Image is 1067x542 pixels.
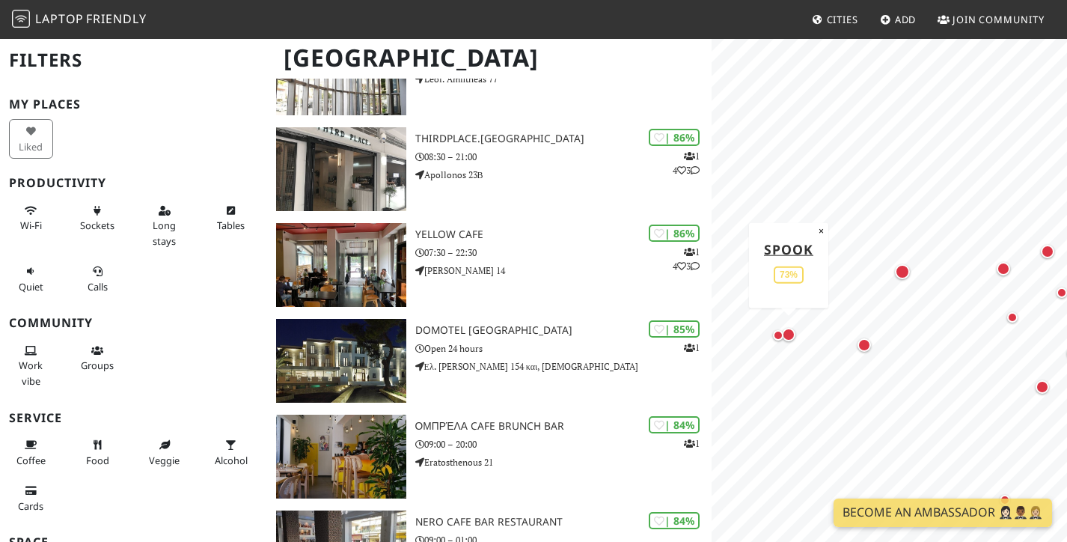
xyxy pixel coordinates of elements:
[932,6,1051,33] a: Join Community
[415,455,712,469] p: Eratosthenous 21
[827,13,858,26] span: Cities
[35,10,84,27] span: Laptop
[9,338,53,393] button: Work vibe
[267,223,712,307] a: Yellow Cafe | 86% 143 Yellow Cafe 07:30 – 22:30 [PERSON_NAME] 14
[209,198,253,238] button: Tables
[994,259,1013,278] div: Map marker
[267,319,712,403] a: Domotel Kastri Hotel | 85% 1 Domotel [GEOGRAPHIC_DATA] Open 24 hours Ελ. [PERSON_NAME] 154 και, [...
[267,127,712,211] a: Thirdplace.Athens | 86% 143 Thirdplace.[GEOGRAPHIC_DATA] 08:30 – 21:00 Apollonos 23Β
[19,280,43,293] span: Quiet
[649,225,700,242] div: | 86%
[142,433,186,472] button: Veggie
[415,420,712,433] h3: Ομπρέλα Cafe Brunch Bar
[20,219,42,232] span: Stable Wi-Fi
[684,436,700,451] p: 1
[779,325,798,344] div: Map marker
[9,478,53,518] button: Cards
[684,341,700,355] p: 1
[649,512,700,529] div: | 84%
[415,324,712,337] h3: Domotel [GEOGRAPHIC_DATA]
[649,416,700,433] div: | 84%
[774,266,804,283] div: 73%
[9,198,53,238] button: Wi-Fi
[149,454,180,467] span: Veggie
[276,223,406,307] img: Yellow Cafe
[88,280,108,293] span: Video/audio calls
[76,259,120,299] button: Calls
[649,320,700,338] div: | 85%
[806,6,864,33] a: Cities
[12,10,30,28] img: LaptopFriendly
[415,150,712,164] p: 08:30 – 21:00
[415,246,712,260] p: 07:30 – 22:30
[9,97,258,112] h3: My Places
[276,415,406,499] img: Ομπρέλα Cafe Brunch Bar
[9,316,258,330] h3: Community
[415,437,712,451] p: 09:00 – 20:00
[76,433,120,472] button: Food
[895,13,917,26] span: Add
[9,176,258,190] h3: Productivity
[12,7,147,33] a: LaptopFriendly LaptopFriendly
[9,411,258,425] h3: Service
[86,10,146,27] span: Friendly
[814,222,828,239] button: Close popup
[1003,308,1021,326] div: Map marker
[415,359,712,374] p: Ελ. [PERSON_NAME] 154 και, [DEMOGRAPHIC_DATA]
[276,319,406,403] img: Domotel Kastri Hotel
[874,6,923,33] a: Add
[764,240,813,258] a: Spook
[415,133,712,145] h3: Thirdplace.[GEOGRAPHIC_DATA]
[18,499,43,513] span: Credit cards
[142,198,186,253] button: Long stays
[217,219,245,232] span: Work-friendly tables
[19,359,43,387] span: People working
[76,198,120,238] button: Sockets
[415,264,712,278] p: [PERSON_NAME] 14
[892,261,913,282] div: Map marker
[673,245,700,273] p: 1 4 3
[1038,242,1057,261] div: Map marker
[415,516,712,529] h3: Nero Cafe Bar Restaurant
[953,13,1045,26] span: Join Community
[209,433,253,472] button: Alcohol
[854,335,874,355] div: Map marker
[276,127,406,211] img: Thirdplace.Athens
[16,454,46,467] span: Coffee
[649,129,700,146] div: | 86%
[1033,377,1052,397] div: Map marker
[86,454,109,467] span: Food
[673,149,700,177] p: 1 4 3
[272,37,709,79] h1: [GEOGRAPHIC_DATA]
[267,415,712,499] a: Ομπρέλα Cafe Brunch Bar | 84% 1 Ομπρέλα Cafe Brunch Bar 09:00 – 20:00 Eratosthenous 21
[9,37,258,83] h2: Filters
[769,326,787,344] div: Map marker
[153,219,176,247] span: Long stays
[9,433,53,472] button: Coffee
[215,454,248,467] span: Alcohol
[415,168,712,182] p: Apollonos 23Β
[415,341,712,356] p: Open 24 hours
[415,228,712,241] h3: Yellow Cafe
[9,259,53,299] button: Quiet
[80,219,114,232] span: Power sockets
[81,359,114,372] span: Group tables
[76,338,120,378] button: Groups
